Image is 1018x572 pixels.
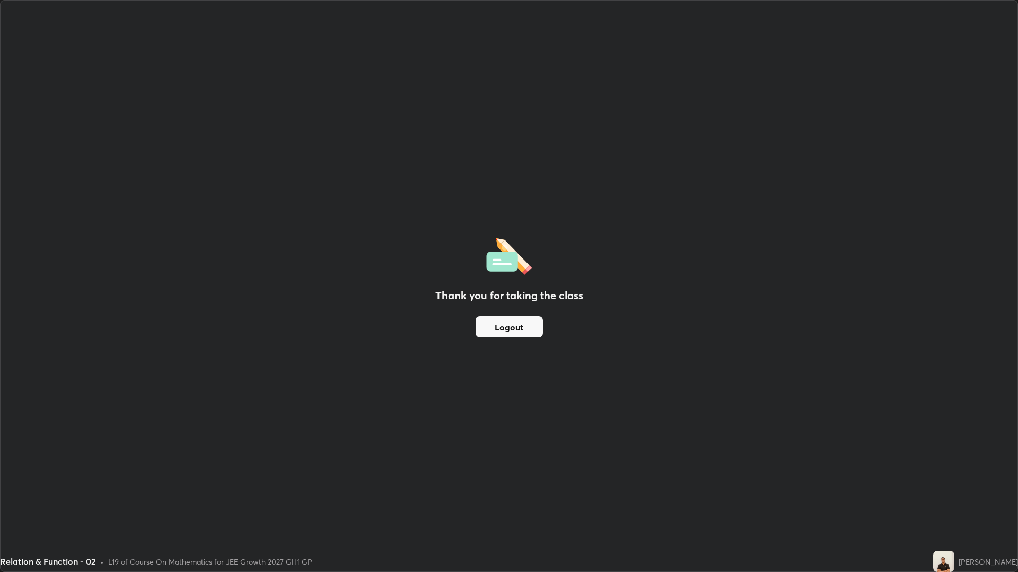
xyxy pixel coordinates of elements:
img: offlineFeedback.1438e8b3.svg [486,235,532,275]
div: • [100,556,104,567]
div: L19 of Course On Mathematics for JEE Growth 2027 GH1 GP [108,556,312,567]
img: c6c4bda55b2f4167a00ade355d1641a8.jpg [933,551,954,572]
button: Logout [476,316,543,337]
div: [PERSON_NAME] [959,556,1018,567]
h2: Thank you for taking the class [435,288,583,303]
